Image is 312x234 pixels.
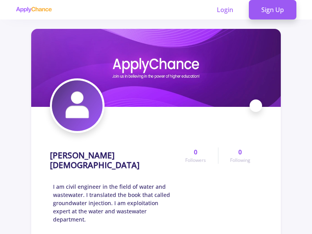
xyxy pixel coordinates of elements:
[16,7,52,13] img: applychance logo text only
[31,29,281,107] img: Behnaz Jafaricover image
[194,147,197,157] span: 0
[52,80,103,131] img: Behnaz Jafariavatar
[174,147,218,164] a: 0Followers
[230,157,250,164] span: Following
[218,147,262,164] a: 0Following
[50,151,174,170] h1: [PERSON_NAME][DEMOGRAPHIC_DATA]
[185,157,206,164] span: Followers
[238,147,242,157] span: 0
[53,183,174,223] span: I am civil engineer in the field of water and wastewater. I translated the book that called groun...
